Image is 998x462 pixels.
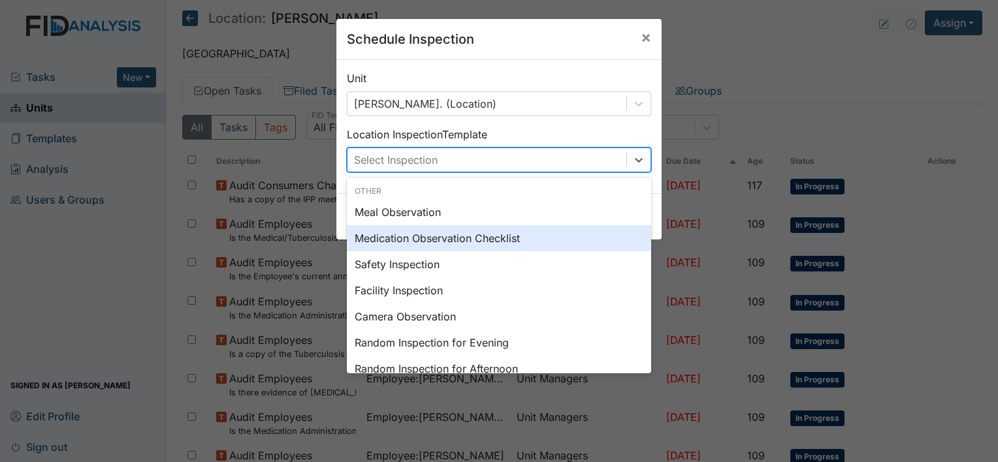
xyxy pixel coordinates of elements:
[347,29,474,49] h5: Schedule Inspection
[347,330,651,356] div: Random Inspection for Evening
[354,152,438,168] div: Select Inspection
[630,19,662,55] button: Close
[347,356,651,382] div: Random Inspection for Afternoon
[641,27,651,46] span: ×
[354,96,496,112] div: [PERSON_NAME]. (Location)
[347,225,651,251] div: Medication Observation Checklist
[347,199,651,225] div: Meal Observation
[347,251,651,277] div: Safety Inspection
[347,277,651,303] div: Facility Inspection
[347,303,651,330] div: Camera Observation
[347,185,651,197] div: Other
[347,127,487,142] label: Location Inspection Template
[347,70,366,86] label: Unit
